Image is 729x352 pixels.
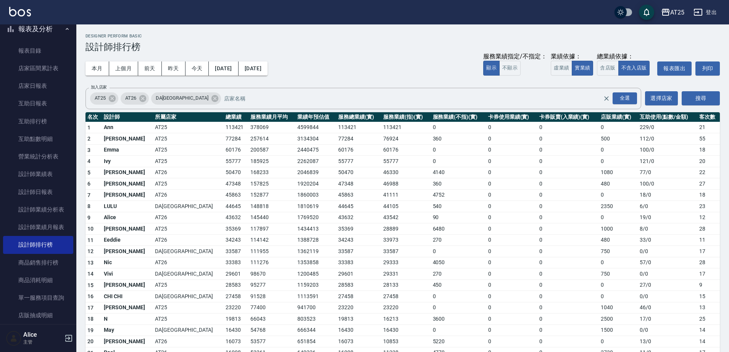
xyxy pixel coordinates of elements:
[295,246,336,257] td: 1362119
[87,215,90,221] span: 9
[336,112,381,122] th: 服務總業績(實)
[336,178,381,190] td: 47348
[431,144,486,156] td: 0
[697,279,720,291] td: 9
[697,246,720,257] td: 17
[248,178,295,190] td: 157825
[224,279,249,291] td: 28583
[102,178,153,190] td: [PERSON_NAME]
[295,201,336,212] td: 1810619
[431,122,486,133] td: 0
[381,223,431,235] td: 28889
[639,5,654,20] button: save
[248,156,295,167] td: 185925
[109,61,138,76] button: 上個月
[381,167,431,178] td: 46330
[90,92,118,105] div: AT25
[613,92,637,104] div: 全選
[537,156,599,167] td: 0
[224,223,249,235] td: 35369
[599,144,638,156] td: 0
[431,201,486,212] td: 540
[3,183,73,201] a: 設計師日報表
[697,112,720,122] th: 客次數
[248,122,295,133] td: 378069
[537,268,599,280] td: 0
[102,167,153,178] td: [PERSON_NAME]
[483,61,500,76] button: 顯示
[431,189,486,201] td: 4752
[87,248,94,254] span: 12
[3,254,73,271] a: 商品銷售排行榜
[85,61,109,76] button: 本月
[638,112,697,122] th: 互助使用(點數/金額)
[295,156,336,167] td: 2262087
[102,112,153,122] th: 設計師
[381,279,431,291] td: 28133
[248,268,295,280] td: 98670
[87,181,90,187] span: 6
[153,133,224,145] td: AT25
[697,156,720,167] td: 20
[87,136,90,142] span: 2
[102,257,153,268] td: Nic
[336,246,381,257] td: 33587
[431,156,486,167] td: 0
[153,201,224,212] td: DA[GEOGRAPHIC_DATA]
[295,178,336,190] td: 1920204
[381,291,431,302] td: 27458
[697,144,720,156] td: 18
[336,268,381,280] td: 29601
[3,165,73,183] a: 設計師業績表
[697,189,720,201] td: 18
[336,122,381,133] td: 113421
[638,144,697,156] td: 100 / 0
[638,268,697,280] td: 0 / 0
[381,112,431,122] th: 服務業績(指)(實)
[153,234,224,246] td: AT26
[670,8,684,17] div: AT25
[87,293,94,299] span: 16
[537,257,599,268] td: 0
[185,61,209,76] button: 今天
[381,144,431,156] td: 60176
[537,246,599,257] td: 0
[486,167,537,178] td: 0
[336,167,381,178] td: 50470
[381,246,431,257] td: 33587
[599,133,638,145] td: 500
[431,268,486,280] td: 270
[697,257,720,268] td: 28
[599,279,638,291] td: 0
[91,84,107,90] label: 加入店家
[248,212,295,223] td: 145440
[102,133,153,145] td: [PERSON_NAME]
[153,291,224,302] td: DA[GEOGRAPHIC_DATA]
[486,268,537,280] td: 0
[697,122,720,133] td: 21
[537,133,599,145] td: 0
[697,178,720,190] td: 27
[295,189,336,201] td: 1860003
[431,257,486,268] td: 4050
[618,61,650,76] button: 不含入店販
[153,223,224,235] td: AT25
[224,122,249,133] td: 113421
[3,218,73,236] a: 設計師業績月報表
[638,167,697,178] td: 77 / 0
[690,5,720,19] button: 登出
[295,223,336,235] td: 1434413
[248,144,295,156] td: 200587
[224,291,249,302] td: 27458
[537,223,599,235] td: 0
[537,201,599,212] td: 0
[697,201,720,212] td: 23
[486,156,537,167] td: 0
[87,327,94,333] span: 19
[431,212,486,223] td: 90
[224,156,249,167] td: 55777
[3,271,73,289] a: 商品消耗明細
[697,167,720,178] td: 22
[87,192,90,198] span: 7
[682,91,720,105] button: 搜尋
